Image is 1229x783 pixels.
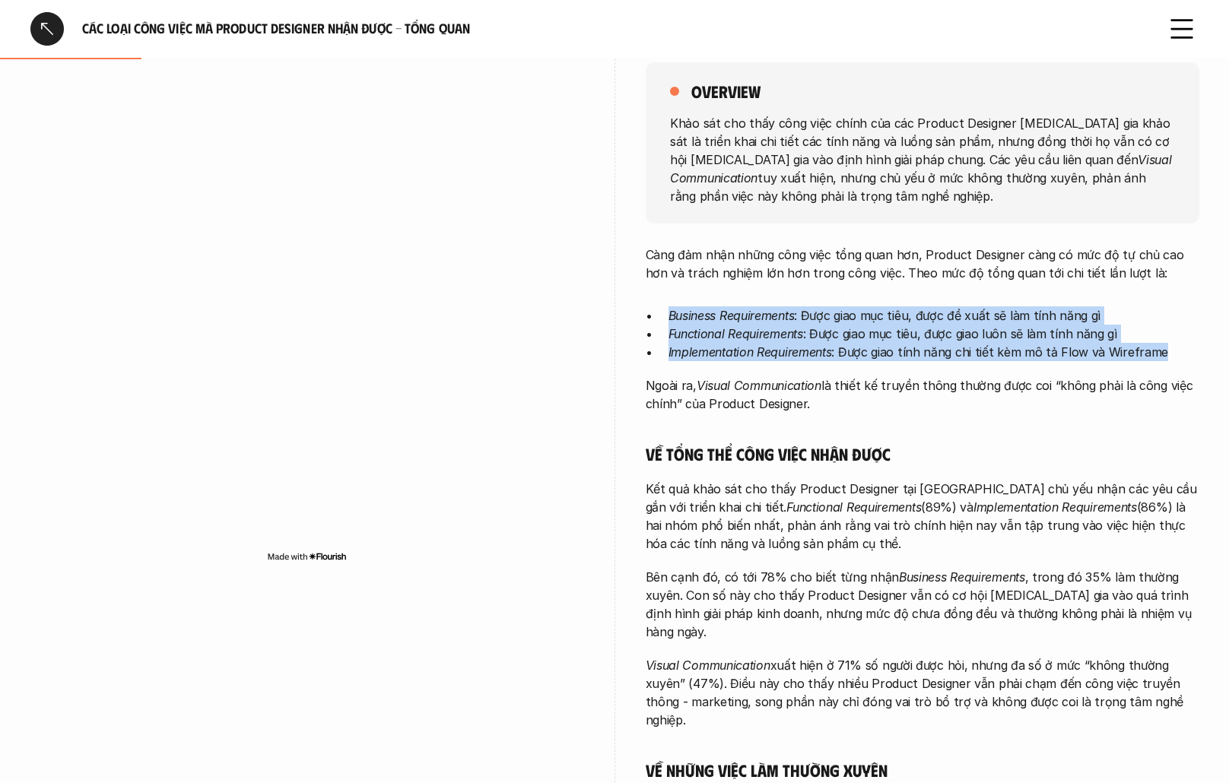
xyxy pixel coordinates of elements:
em: Implementation Requirements [668,344,832,360]
h5: Về những việc làm thường xuyên [646,759,1199,781]
p: : Được giao mục tiêu, được đề xuất sẽ làm tính năng gì [668,306,1199,325]
p: Ngoài ra, là thiết kế truyền thông thường được coi “không phải là công việc chính” của Product De... [646,376,1199,413]
em: Functional Requirements [668,326,803,341]
em: Implementation Requirements [973,499,1137,515]
p: Khảo sát cho thấy công việc chính của các Product Designer [MEDICAL_DATA] gia khảo sát là triển k... [670,113,1175,204]
em: Functional Requirements [786,499,921,515]
h5: overview [691,81,761,102]
iframe: Interactive or visual content [30,91,584,547]
p: Bên cạnh đó, có tới 78% cho biết từng nhận , trong đó 35% làm thường xuyên. Con số này cho thấy P... [646,568,1199,641]
h6: Các loại công việc mà Product Designer nhận được - Tổng quan [82,20,1147,37]
p: xuất hiện ở 71% số người được hỏi, nhưng đa số ở mức “không thường xuyên” (47%). Điều này cho thấ... [646,656,1199,729]
img: Made with Flourish [267,550,347,563]
em: Visual Communication [670,151,1175,185]
em: Business Requirements [899,569,1025,585]
em: Business Requirements [668,308,795,323]
p: : Được giao mục tiêu, được giao luôn sẽ làm tính năng gì [668,325,1199,343]
p: : Được giao tính năng chi tiết kèm mô tả Flow và Wireframe [668,343,1199,361]
p: Càng đảm nhận những công việc tổng quan hơn, Product Designer càng có mức độ tự chủ cao hơn và tr... [646,246,1199,282]
em: Visual Communication [697,378,821,393]
h5: Về tổng thể công việc nhận được [646,443,1199,464]
p: Kết quả khảo sát cho thấy Product Designer tại [GEOGRAPHIC_DATA] chủ yếu nhận các yêu cầu gắn với... [646,480,1199,553]
em: Visual Communication [646,658,770,673]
